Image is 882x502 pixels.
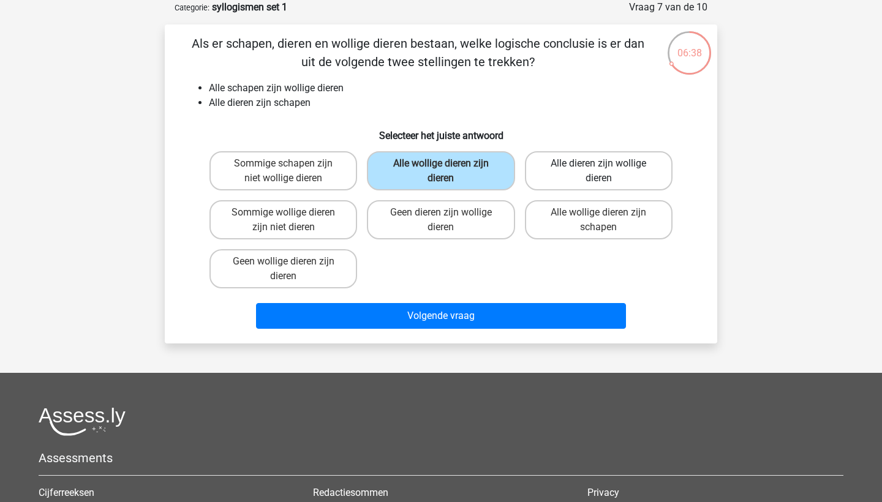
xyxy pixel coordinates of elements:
[212,1,287,13] strong: syllogismen set 1
[666,30,712,61] div: 06:38
[209,249,357,288] label: Geen wollige dieren zijn dieren
[525,151,673,190] label: Alle dieren zijn wollige dieren
[39,451,843,465] h5: Assessments
[209,81,698,96] li: Alle schapen zijn wollige dieren
[367,200,514,239] label: Geen dieren zijn wollige dieren
[587,487,619,498] a: Privacy
[209,200,357,239] label: Sommige wollige dieren zijn niet dieren
[209,96,698,110] li: Alle dieren zijn schapen
[313,487,388,498] a: Redactiesommen
[367,151,514,190] label: Alle wollige dieren zijn dieren
[525,200,673,239] label: Alle wollige dieren zijn schapen
[256,303,627,329] button: Volgende vraag
[184,34,652,71] p: Als er schapen, dieren en wollige dieren bestaan, welke logische conclusie is er dan uit de volge...
[209,151,357,190] label: Sommige schapen zijn niet wollige dieren
[39,487,94,498] a: Cijferreeksen
[184,120,698,141] h6: Selecteer het juiste antwoord
[175,3,209,12] small: Categorie:
[39,407,126,436] img: Assessly logo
